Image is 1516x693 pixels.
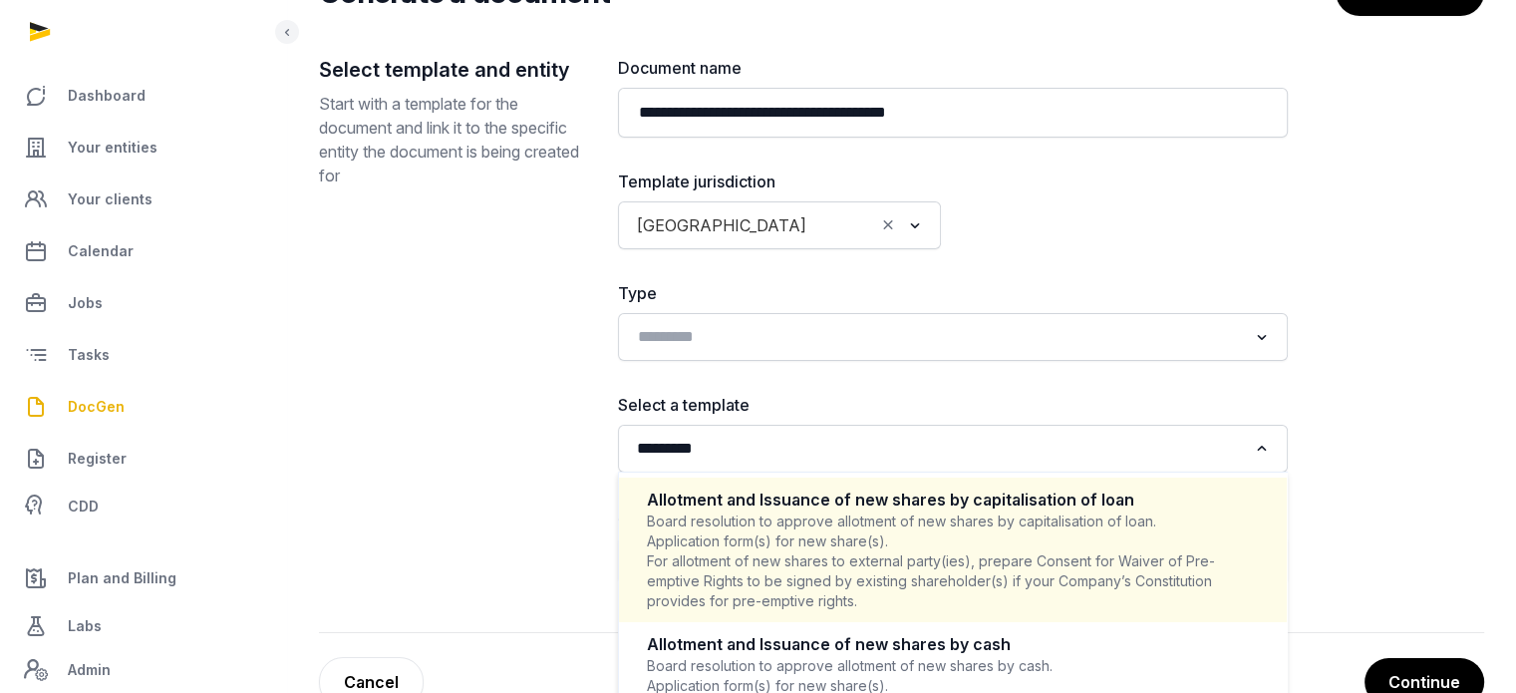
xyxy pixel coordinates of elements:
span: DocGen [68,395,125,419]
label: Type [618,281,1288,305]
div: Search for option [628,207,931,243]
span: Calendar [68,239,134,263]
a: Admin [16,650,270,690]
label: Select a template [618,393,1288,417]
span: Register [68,447,127,471]
label: Document name [618,56,1288,80]
div: Board resolution to approve allotment of new shares by capitalisation of loan. Application form(s... [647,512,1259,611]
span: CDD [68,495,99,519]
span: Your clients [68,187,152,211]
a: Plan and Billing [16,554,270,602]
a: Dashboard [16,72,270,120]
input: Search for option [630,435,1247,463]
span: Plan and Billing [68,566,176,590]
label: Template jurisdiction [618,170,941,193]
span: [GEOGRAPHIC_DATA] [632,211,811,239]
div: Allotment and Issuance of new shares by cash [647,633,1259,656]
div: Search for option [628,431,1278,467]
span: Admin [68,658,111,682]
span: Jobs [68,291,103,315]
input: Search for option [630,323,1247,351]
a: Jobs [16,279,270,327]
a: Calendar [16,227,270,275]
div: Allotment and Issuance of new shares by capitalisation of loan [647,489,1259,512]
a: CDD [16,487,270,526]
a: Labs [16,602,270,650]
a: Your entities [16,124,270,172]
button: Clear Selected [879,211,897,239]
span: Labs [68,614,102,638]
span: Dashboard [68,84,146,108]
a: Tasks [16,331,270,379]
a: DocGen [16,383,270,431]
input: Search for option [815,211,874,239]
p: Start with a template for the document and link it to the specific entity the document is being c... [319,92,586,187]
div: Search for option [628,319,1278,355]
h2: Select template and entity [319,56,586,84]
span: Tasks [68,343,110,367]
a: Your clients [16,175,270,223]
a: Register [16,435,270,483]
span: Your entities [68,136,157,160]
